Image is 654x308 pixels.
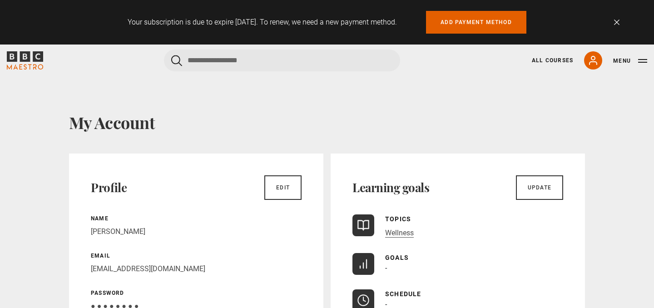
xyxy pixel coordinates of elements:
a: Edit [264,175,302,200]
a: Update [516,175,563,200]
p: Email [91,252,302,260]
p: Password [91,289,302,297]
p: Schedule [385,289,421,299]
a: Add payment method [426,11,526,34]
span: - [385,263,387,272]
p: Topics [385,214,414,224]
a: All Courses [532,56,573,65]
p: Goals [385,253,409,263]
h1: My Account [69,113,585,132]
h2: Profile [91,180,127,195]
input: Search [164,50,400,71]
button: Submit the search query [171,55,182,66]
p: [EMAIL_ADDRESS][DOMAIN_NAME] [91,263,302,274]
a: Wellness [385,229,414,238]
h2: Learning goals [352,180,429,195]
p: Your subscription is due to expire [DATE]. To renew, we need a new payment method. [128,17,397,28]
button: Toggle navigation [613,56,647,65]
p: [PERSON_NAME] [91,226,302,237]
svg: BBC Maestro [7,51,43,70]
p: Name [91,214,302,223]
